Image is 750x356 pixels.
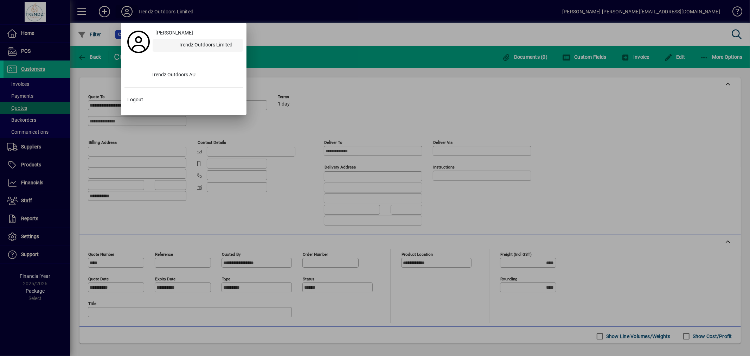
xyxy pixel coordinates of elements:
span: [PERSON_NAME] [155,29,193,37]
a: Profile [124,36,153,48]
button: Logout [124,93,243,106]
div: Trendz Outdoors AU [146,69,243,82]
a: [PERSON_NAME] [153,26,243,39]
span: Logout [127,96,143,103]
div: Trendz Outdoors Limited [173,39,243,52]
button: Trendz Outdoors AU [124,69,243,82]
button: Trendz Outdoors Limited [153,39,243,52]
